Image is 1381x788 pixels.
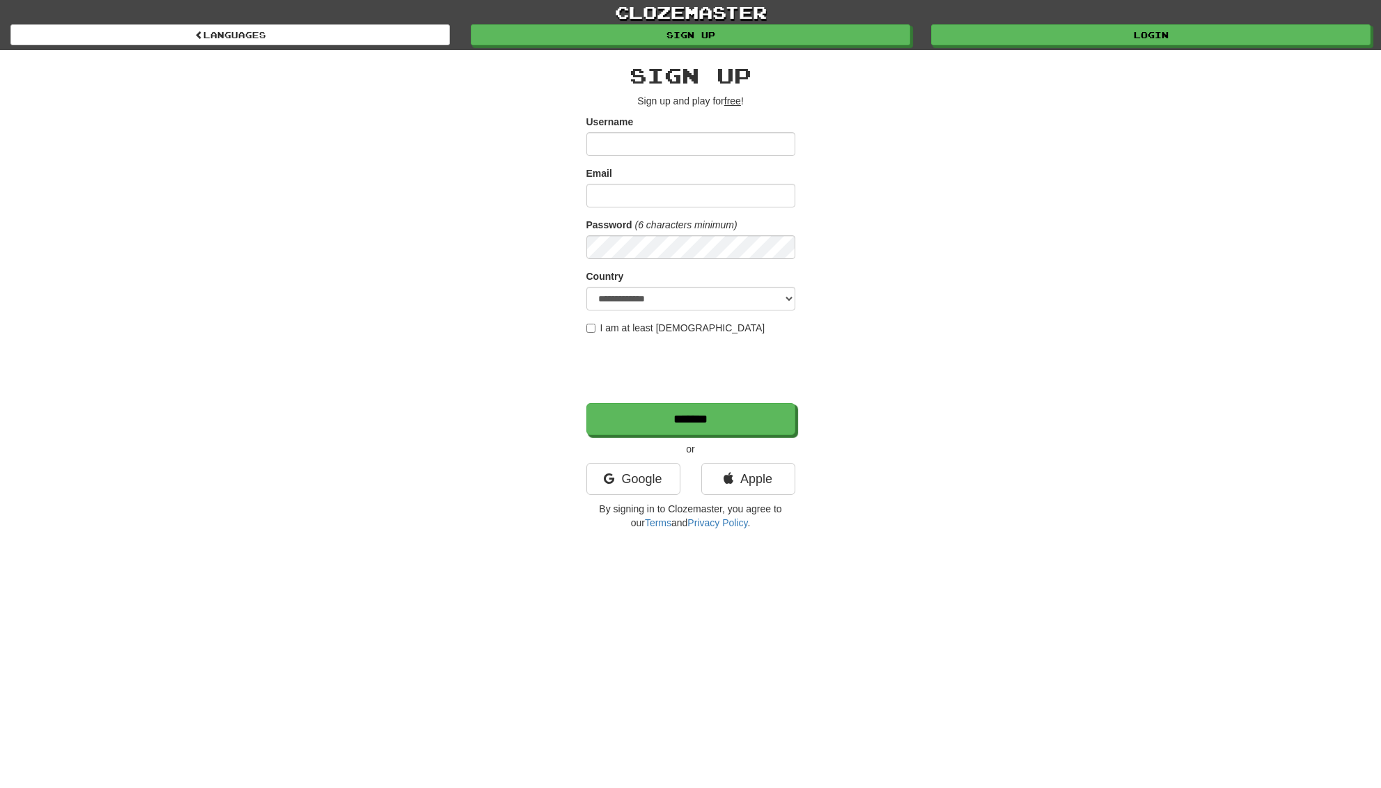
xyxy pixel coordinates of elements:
[586,166,612,180] label: Email
[586,321,765,335] label: I am at least [DEMOGRAPHIC_DATA]
[724,95,741,107] u: free
[687,517,747,528] a: Privacy Policy
[586,218,632,232] label: Password
[586,94,795,108] p: Sign up and play for !
[471,24,910,45] a: Sign up
[586,463,680,495] a: Google
[586,442,795,456] p: or
[586,342,798,396] iframe: reCAPTCHA
[586,324,595,333] input: I am at least [DEMOGRAPHIC_DATA]
[701,463,795,495] a: Apple
[10,24,450,45] a: Languages
[635,219,738,230] em: (6 characters minimum)
[931,24,1371,45] a: Login
[586,64,795,87] h2: Sign up
[586,115,634,129] label: Username
[586,502,795,530] p: By signing in to Clozemaster, you agree to our and .
[586,269,624,283] label: Country
[645,517,671,528] a: Terms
